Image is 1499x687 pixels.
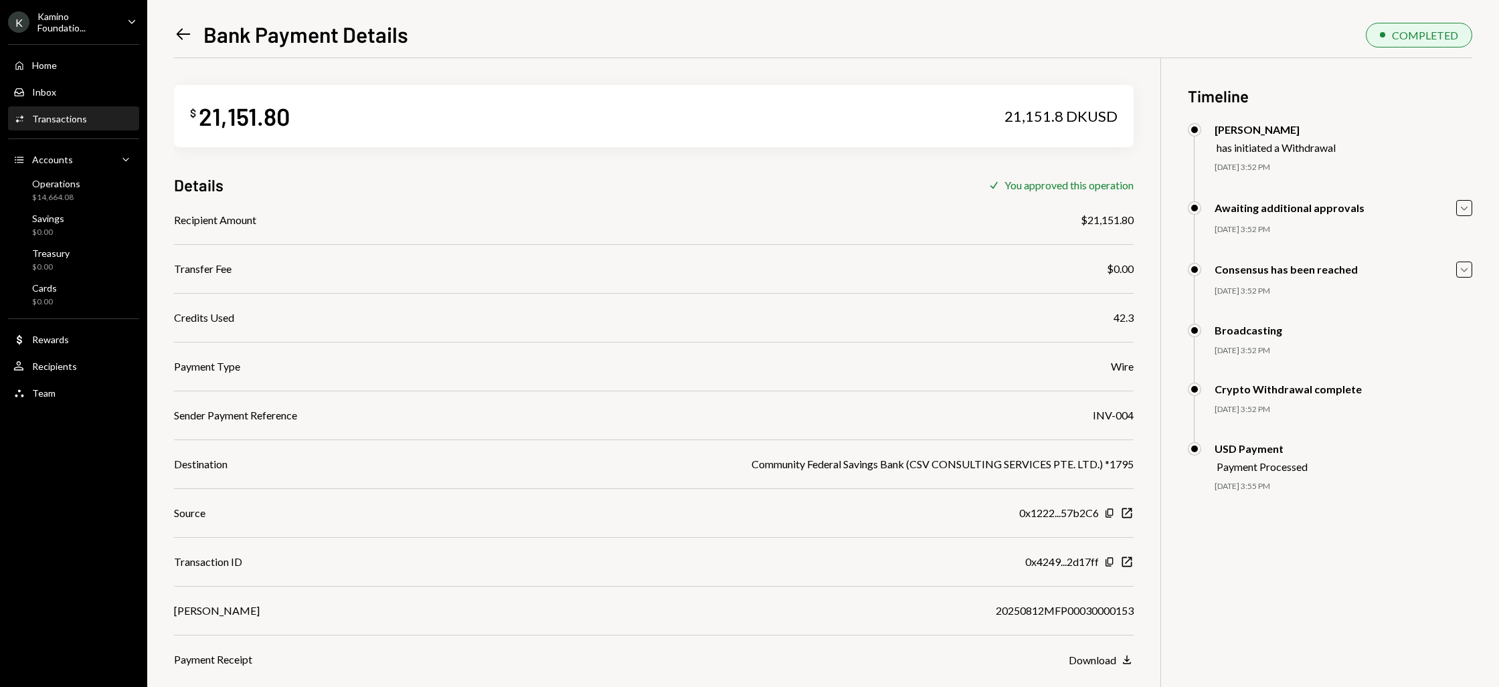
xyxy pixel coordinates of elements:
div: $0.00 [32,227,64,238]
div: Destination [174,456,228,472]
div: Recipient Amount [174,212,256,228]
div: You approved this operation [1004,179,1134,191]
div: 21,151.8 DKUSD [1004,107,1118,126]
div: Crypto Withdrawal complete [1215,383,1362,395]
div: 0x1222...57b2C6 [1019,505,1099,521]
a: Accounts [8,147,139,171]
div: Community Federal Savings Bank (CSV CONSULTING SERVICES PTE. LTD.) *1795 [752,456,1134,472]
a: Savings$0.00 [8,209,139,241]
div: $0.00 [32,296,57,308]
div: $ [190,106,196,120]
div: Download [1069,654,1116,666]
h1: Bank Payment Details [203,21,408,47]
div: Credits Used [174,310,234,326]
div: Transactions [32,113,87,124]
div: 20250812MFP00030000153 [996,603,1134,619]
div: Home [32,60,57,71]
div: Kamino Foundatio... [37,11,116,33]
div: Sender Payment Reference [174,407,297,423]
a: Operations$14,664.08 [8,174,139,206]
div: $0.00 [32,262,70,273]
div: [DATE] 3:55 PM [1215,481,1472,492]
div: Transaction ID [174,554,242,570]
div: $14,664.08 [32,192,80,203]
div: [DATE] 3:52 PM [1215,162,1472,173]
a: Home [8,53,139,77]
a: Rewards [8,327,139,351]
a: Inbox [8,80,139,104]
div: 21,151.80 [199,101,290,131]
div: $0.00 [1107,261,1134,277]
div: $21,151.80 [1081,212,1134,228]
div: Operations [32,178,80,189]
div: USD Payment [1215,442,1308,455]
div: Payment Type [174,359,240,375]
div: 42.3 [1114,310,1134,326]
div: [DATE] 3:52 PM [1215,345,1472,357]
div: Rewards [32,334,69,345]
div: K [8,11,29,33]
div: Savings [32,213,64,224]
div: 0x4249...2d17ff [1025,554,1099,570]
div: Source [174,505,205,521]
div: [DATE] 3:52 PM [1215,404,1472,415]
div: Payment Receipt [174,652,252,668]
div: Payment Processed [1217,460,1308,473]
div: Transfer Fee [174,261,232,277]
div: INV-004 [1093,407,1134,423]
div: Accounts [32,154,73,165]
button: Download [1069,653,1134,668]
div: Awaiting additional approvals [1215,201,1364,214]
div: Broadcasting [1215,324,1282,336]
div: COMPLETED [1392,29,1458,41]
div: [PERSON_NAME] [1215,123,1336,136]
div: has initiated a Withdrawal [1217,141,1336,154]
a: Cards$0.00 [8,278,139,310]
div: [PERSON_NAME] [174,603,260,619]
div: Cards [32,282,57,294]
h3: Details [174,174,224,196]
h3: Timeline [1188,85,1472,107]
a: Team [8,381,139,405]
div: Consensus has been reached [1215,263,1358,276]
a: Transactions [8,106,139,130]
div: Treasury [32,248,70,259]
div: Wire [1111,359,1134,375]
a: Treasury$0.00 [8,243,139,276]
div: Recipients [32,361,77,372]
div: [DATE] 3:52 PM [1215,286,1472,297]
a: Recipients [8,354,139,378]
div: Team [32,387,56,399]
div: Inbox [32,86,56,98]
div: [DATE] 3:52 PM [1215,224,1472,235]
